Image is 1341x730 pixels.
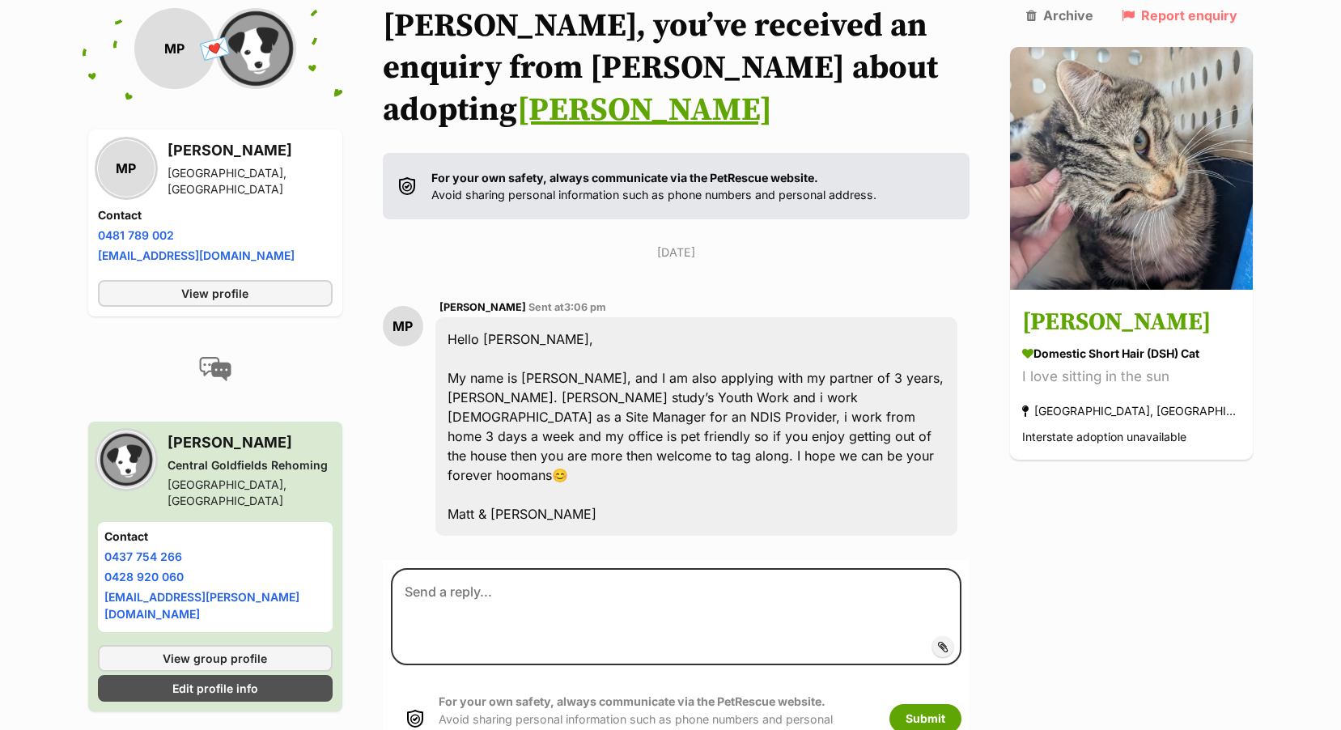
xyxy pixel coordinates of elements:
h3: [PERSON_NAME] [168,139,333,162]
a: [PERSON_NAME] Domestic Short Hair (DSH) Cat I love sitting in the sun [GEOGRAPHIC_DATA], [GEOGRAP... [1010,293,1253,460]
a: [EMAIL_ADDRESS][DOMAIN_NAME] [98,248,295,262]
img: conversation-icon-4a6f8262b818ee0b60e3300018af0b2d0b884aa5de6e9bcb8d3d4eeb1a70a7c4.svg [199,357,231,381]
span: 3:06 pm [564,301,606,313]
a: 0437 754 266 [104,550,182,563]
h3: [PERSON_NAME] [168,431,333,454]
span: Edit profile info [172,680,258,697]
span: [PERSON_NAME] [439,301,526,313]
span: Sent at [528,301,606,313]
a: Report enquiry [1122,8,1237,23]
div: MP [134,8,215,89]
h4: Contact [98,207,333,223]
strong: For your own safety, always communicate via the PetRescue website. [431,171,818,185]
div: Central Goldfields Rehoming [168,457,333,473]
div: I love sitting in the sun [1022,367,1241,388]
a: View group profile [98,645,333,672]
a: [PERSON_NAME] [517,90,772,130]
img: Central Goldfields Rehoming profile pic [98,431,155,488]
p: Avoid sharing personal information such as phone numbers and personal address. [431,169,876,204]
span: Interstate adoption unavailable [1022,431,1186,444]
a: Archive [1026,8,1093,23]
div: MP [383,306,423,346]
h4: Contact [104,528,326,545]
div: [GEOGRAPHIC_DATA], [GEOGRAPHIC_DATA] [1022,401,1241,422]
img: Johnny [1010,47,1253,290]
h1: [PERSON_NAME], you’ve received an enquiry from [PERSON_NAME] about adopting [383,5,970,131]
div: Hello [PERSON_NAME], My name is [PERSON_NAME], and I am also applying with my partner of 3 years,... [435,317,958,536]
div: MP [98,140,155,197]
p: [DATE] [383,244,970,261]
strong: For your own safety, always communicate via the PetRescue website. [439,694,825,708]
a: 0481 789 002 [98,228,174,242]
div: Domestic Short Hair (DSH) Cat [1022,346,1241,363]
span: 💌 [197,32,233,66]
span: View profile [181,285,248,302]
a: Edit profile info [98,675,333,702]
div: [GEOGRAPHIC_DATA], [GEOGRAPHIC_DATA] [168,477,333,509]
a: View profile [98,280,333,307]
div: [GEOGRAPHIC_DATA], [GEOGRAPHIC_DATA] [168,165,333,197]
a: [EMAIL_ADDRESS][PERSON_NAME][DOMAIN_NAME] [104,590,299,621]
a: 0428 920 060 [104,570,184,584]
span: View group profile [163,650,267,667]
h3: [PERSON_NAME] [1022,305,1241,342]
img: Central Goldfields Rehoming profile pic [215,8,296,89]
